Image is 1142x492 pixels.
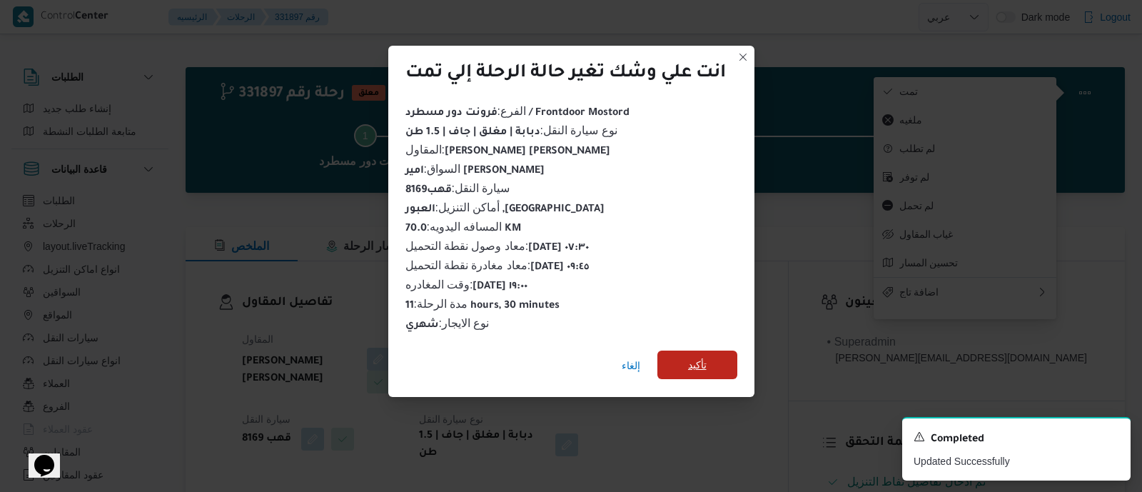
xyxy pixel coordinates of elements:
[405,182,510,194] span: سيارة النقل :
[405,224,522,235] b: 70.0 KM
[616,351,646,380] button: إلغاء
[405,185,452,196] b: قهب8169
[405,317,490,329] span: نوع الايجار :
[405,298,560,310] span: مدة الرحلة :
[914,430,1119,448] div: Notification
[688,356,707,373] span: تأكيد
[14,435,60,478] iframe: chat widget
[405,144,610,156] span: المقاول :
[530,262,589,273] b: [DATE] ٠٩:٤٥
[405,201,605,214] span: أماكن التنزيل :
[622,357,640,374] span: إلغاء
[473,281,527,293] b: [DATE] ١٩:٠٠
[405,301,560,312] b: 11 hours, 30 minutes
[734,49,752,66] button: Closes this modal window
[445,146,610,158] b: [PERSON_NAME] [PERSON_NAME]
[405,108,630,119] b: فرونت دور مسطرد / Frontdoor Mostord
[405,259,590,271] span: معاد مغادرة نقطة التحميل :
[405,163,545,175] span: السواق :
[405,124,617,136] span: نوع سيارة النقل :
[405,166,545,177] b: امير [PERSON_NAME]
[528,243,589,254] b: [DATE] ٠٧:٣٠
[405,105,630,117] span: الفرع :
[405,221,522,233] span: المسافه اليدويه :
[405,320,439,331] b: شهري
[405,204,605,216] b: العبور ,[GEOGRAPHIC_DATA]
[657,351,737,379] button: تأكيد
[405,240,590,252] span: معاد وصول نقطة التحميل :
[914,454,1119,469] p: Updated Successfully
[405,63,726,86] div: انت علي وشك تغير حالة الرحلة إلي تمت
[405,278,528,291] span: وقت المغادره :
[405,127,540,139] b: دبابة | مغلق | جاف | 1.5 طن
[931,431,984,448] span: Completed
